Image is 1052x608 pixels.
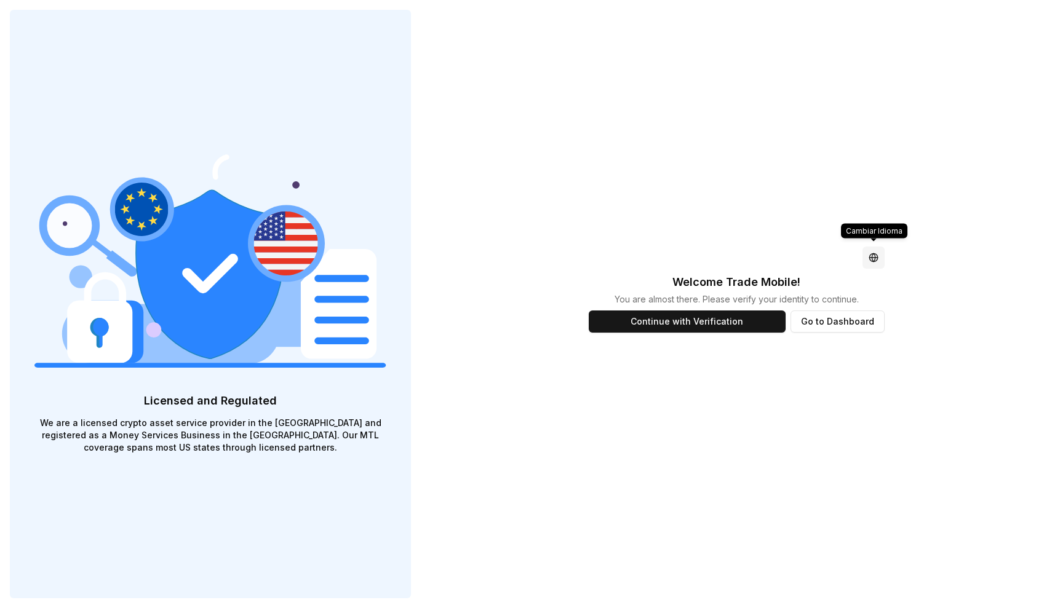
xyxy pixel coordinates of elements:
p: Welcome Trade Mobile ! [672,274,800,291]
button: Continue with Verification [589,310,786,333]
button: Go to Dashboard [791,310,885,333]
p: You are almost there. Please verify your identity to continue. [615,293,859,306]
div: Cambiar Idioma [841,224,907,239]
p: We are a licensed crypto asset service provider in the [GEOGRAPHIC_DATA] and registered as a Mone... [34,417,386,454]
p: Licensed and Regulated [34,392,386,409]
